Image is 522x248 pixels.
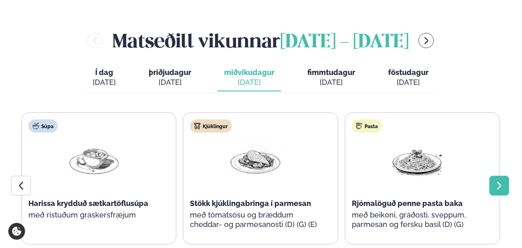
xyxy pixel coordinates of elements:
[224,77,274,87] div: [DATE]
[280,33,409,51] span: [DATE] - [DATE]
[149,77,191,87] div: [DATE]
[112,27,409,54] h2: Matseðill vikunnar
[388,68,428,77] span: föstudagur
[218,64,281,91] button: miðvikudagur [DATE]
[149,68,191,77] span: þriðjudagur
[352,199,463,208] span: Rjómalöguð penne pasta baka
[419,33,434,48] button: menu-btn-right
[307,77,355,87] div: [DATE]
[86,64,122,91] button: Í dag [DATE]
[307,68,355,77] span: fimmtudagur
[190,210,321,230] p: með tómatsósu og bræddum cheddar- og parmesanosti (D) (G) (E)
[301,64,362,91] button: fimmtudagur [DATE]
[93,68,116,77] span: Í dag
[356,123,363,129] img: pasta.svg
[382,64,435,91] button: föstudagur [DATE]
[87,33,103,48] button: menu-btn-left
[391,139,444,178] img: Spagetti.png
[388,77,428,87] div: [DATE]
[28,199,148,208] span: Harissa krydduð sætkartöflusúpa
[68,139,120,178] img: Soup.png
[93,77,116,87] div: [DATE]
[194,123,201,129] img: chicken.svg
[33,123,39,129] img: soup.svg
[142,64,198,91] button: þriðjudagur [DATE]
[224,68,274,77] span: miðvikudagur
[190,199,311,208] span: Stökk kjúklingabringa í parmesan
[28,210,159,220] p: með ristuðum graskersfræjum
[229,139,282,178] img: Chicken-breast.png
[352,119,382,133] div: Pasta
[28,119,58,133] div: Súpa
[190,119,232,133] div: Kjúklingur
[352,210,483,230] p: með beikoni, gráðosti, sveppum, parmesan og fersku basil (D) (G)
[8,223,25,240] a: Cookie settings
